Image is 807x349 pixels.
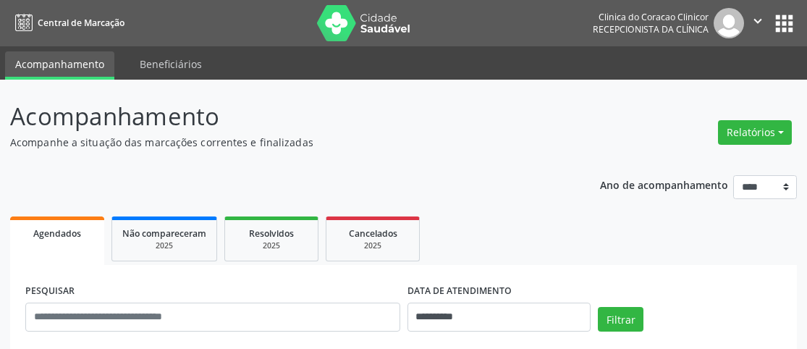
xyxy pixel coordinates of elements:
[593,11,709,23] div: Clinica do Coracao Clinicor
[5,51,114,80] a: Acompanhamento
[38,17,124,29] span: Central de Marcação
[750,13,766,29] i: 
[249,227,294,240] span: Resolvidos
[349,227,397,240] span: Cancelados
[598,307,643,332] button: Filtrar
[407,280,512,303] label: DATA DE ATENDIMENTO
[714,8,744,38] img: img
[718,120,792,145] button: Relatórios
[593,23,709,35] span: Recepcionista da clínica
[10,98,561,135] p: Acompanhamento
[235,240,308,251] div: 2025
[744,8,772,38] button: 
[337,240,409,251] div: 2025
[10,11,124,35] a: Central de Marcação
[33,227,81,240] span: Agendados
[122,240,206,251] div: 2025
[772,11,797,36] button: apps
[25,280,75,303] label: PESQUISAR
[600,175,728,193] p: Ano de acompanhamento
[10,135,561,150] p: Acompanhe a situação das marcações correntes e finalizadas
[122,227,206,240] span: Não compareceram
[130,51,212,77] a: Beneficiários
